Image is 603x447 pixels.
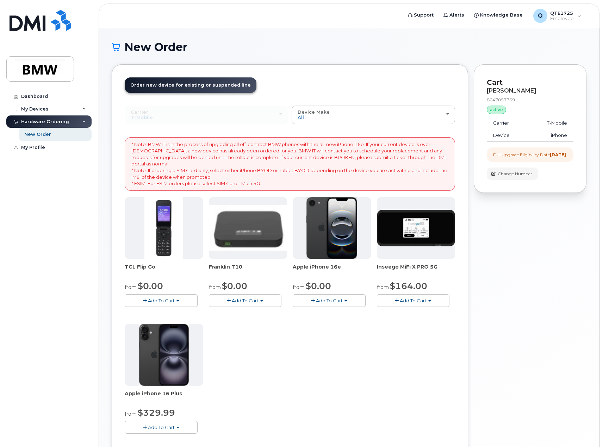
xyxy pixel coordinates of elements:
[209,294,282,307] button: Add To Cart
[528,117,573,130] td: T-Mobile
[125,294,198,307] button: Add To Cart
[125,411,137,417] small: from
[487,117,528,130] td: Carrier
[528,129,573,142] td: iPhone
[138,281,163,291] span: $0.00
[112,41,586,53] h1: New Order
[138,408,175,418] span: $329.99
[487,77,573,88] p: Cart
[493,152,566,158] div: Full Upgrade Eligibility Date
[293,284,305,290] small: from
[209,263,287,277] div: Franklin T10
[487,168,538,180] button: Change Number
[139,324,189,386] img: iphone_16_plus.png
[125,421,198,433] button: Add To Cart
[125,390,203,404] div: Apple iPhone 16 Plus
[377,284,389,290] small: from
[125,284,137,290] small: from
[131,141,448,187] p: * Note: BMW IT is in the process of upgrading all off-contract BMW phones with the all-new iPhone...
[222,281,247,291] span: $0.00
[377,210,455,246] img: cut_small_inseego_5G.jpg
[232,298,259,303] span: Add To Cart
[377,263,455,277] div: Inseego MiFi X PRO 5G
[306,197,357,259] img: iphone16e.png
[487,106,506,114] div: active
[298,114,304,120] span: All
[209,284,221,290] small: from
[292,106,455,124] button: Device Make All
[487,129,528,142] td: Device
[209,205,287,251] img: t10.jpg
[498,171,532,177] span: Change Number
[306,281,331,291] span: $0.00
[293,294,366,307] button: Add To Cart
[125,263,203,277] div: TCL Flip Go
[144,197,183,259] img: TCL_FLIP_MODE.jpg
[390,281,427,291] span: $164.00
[293,263,371,277] div: Apple iPhone 16e
[487,97,573,103] div: 8647057769
[316,298,343,303] span: Add To Cart
[550,152,566,157] strong: [DATE]
[400,298,427,303] span: Add To Cart
[130,82,251,88] span: Order new device for existing or suspended line
[148,298,175,303] span: Add To Cart
[572,416,598,442] iframe: Messenger Launcher
[298,109,330,115] span: Device Make
[377,294,450,307] button: Add To Cart
[148,424,175,430] span: Add To Cart
[487,88,573,94] div: [PERSON_NAME]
